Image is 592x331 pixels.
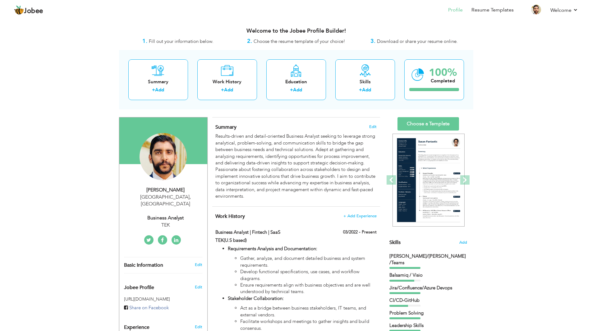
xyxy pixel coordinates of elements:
[195,262,202,268] a: Edit
[195,324,202,330] a: Edit
[124,297,203,301] h5: [URL][DOMAIN_NAME]
[129,305,169,311] span: Share on Facebook
[429,78,457,84] div: Completed
[290,87,293,93] label: +
[247,37,252,45] strong: 2.
[389,297,467,304] div: CI/CD-GitHub
[215,213,376,219] h4: This helps to show the companies you have worked for.
[152,87,155,93] label: +
[228,246,317,252] strong: Requirements Analysis and Documentation:
[397,117,459,131] a: Choose a Template
[124,214,207,222] div: Business Analyst
[119,28,473,34] h3: Welcome to the Jobee Profile Builder!
[389,239,401,246] span: Skills
[429,67,457,78] div: 100%
[389,285,467,291] div: Jira/Confluence/Azure Devops
[140,133,187,180] img: Arslan Naseeb
[224,87,233,93] a: Add
[124,285,154,291] span: Jobee Profile
[550,7,578,14] a: Welcome
[240,269,376,282] li: Develop functional specifications, use cases, and workflow diagrams.
[119,278,207,294] div: Enhance your career by creating a custom URL for your Jobee public profile.
[531,5,541,15] img: Profile Img
[271,79,321,85] div: Education
[369,125,377,129] span: Edit
[343,229,377,235] label: 03/2022 - Present
[370,37,375,45] strong: 3.
[240,282,376,295] li: Ensure requirements align with business objectives and are well understood by technical teams.
[228,295,284,301] strong: Stakeholder Collaboration:
[448,7,463,14] a: Profile
[14,5,43,15] a: Jobee
[340,79,390,85] div: Skills
[124,222,207,229] div: TEK
[124,263,163,268] span: Basic Information
[215,124,236,131] span: Summary
[142,37,147,45] strong: 1.
[240,255,376,269] li: Gather, analyze, and document detailed business and system requirements.
[202,79,252,85] div: Work History
[155,87,164,93] a: Add
[190,194,191,200] span: ,
[362,87,371,93] a: Add
[221,87,224,93] label: +
[195,284,202,290] span: Edit
[389,310,467,316] div: Problem Solving
[215,213,245,220] span: Work History
[389,253,467,266] div: Trello/Slack/Teams
[254,38,345,44] span: Choose the resume template of your choice!
[377,38,458,44] span: Download or share your resume online.
[215,124,376,130] h4: Adding a summary is a quick and easy way to highlight your experience and interests.
[240,305,376,318] li: Act as a bridge between business stakeholders, IT teams, and external vendors.
[293,87,302,93] a: Add
[389,272,467,278] div: Balsamiq / Visio
[14,5,24,15] img: jobee.io
[133,79,183,85] div: Summary
[215,133,376,200] div: Results-driven and detail-oriented Business Analyst seeking to leverage strong analytical, proble...
[389,322,467,329] div: Leadership Skills
[24,8,43,15] span: Jobee
[124,194,207,208] div: [GEOGRAPHIC_DATA] [GEOGRAPHIC_DATA]
[149,38,213,44] span: Fill out your information below.
[215,237,320,244] label: TEK(U.S based)
[215,229,320,236] label: Business Analyst | Fintech | SaaS
[471,7,514,14] a: Resume Templates
[124,186,207,194] div: [PERSON_NAME]
[459,240,467,246] span: Add
[359,87,362,93] label: +
[343,214,377,218] span: + Add Experience
[124,325,149,330] span: Experience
